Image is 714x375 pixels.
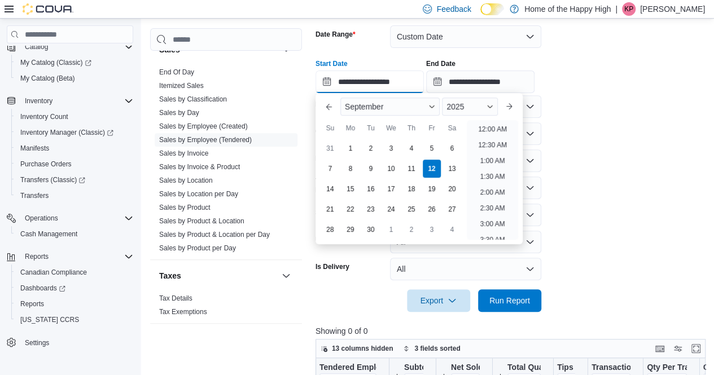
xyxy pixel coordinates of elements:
[20,315,79,324] span: [US_STATE] CCRS
[25,252,49,261] span: Reports
[321,139,339,157] div: day-31
[362,220,380,239] div: day-30
[390,25,541,48] button: Custom Date
[362,160,380,178] div: day-9
[443,160,461,178] div: day-13
[16,266,91,279] a: Canadian Compliance
[20,211,63,225] button: Operations
[443,139,461,157] div: day-6
[159,109,199,117] a: Sales by Day
[362,139,380,157] div: day-2
[319,363,376,373] div: Tendered Employee
[16,313,133,327] span: Washington CCRS
[316,70,424,93] input: Press the down key to enter a popover containing a calendar. Press the escape key to close the po...
[159,122,248,131] span: Sales by Employee (Created)
[414,344,460,353] span: 3 fields sorted
[467,120,518,240] ul: Time
[11,264,138,280] button: Canadian Compliance
[423,200,441,218] div: day-26
[362,200,380,218] div: day-23
[340,98,440,116] div: Button. Open the month selector. September is currently selected.
[525,156,535,165] button: Open list of options
[159,95,227,103] a: Sales by Classification
[159,204,211,211] a: Sales by Product
[480,15,481,16] span: Dark Mode
[443,119,461,137] div: Sa
[20,268,87,277] span: Canadian Compliance
[443,200,461,218] div: day-27
[20,74,75,83] span: My Catalog (Beta)
[316,325,709,337] p: Showing 0 of 0
[16,313,84,327] a: [US_STATE] CCRS
[321,220,339,239] div: day-28
[20,336,133,350] span: Settings
[159,217,244,226] span: Sales by Product & Location
[442,98,498,116] div: Button. Open the year selector. 2025 is currently selected.
[159,270,181,281] h3: Taxes
[16,126,118,139] a: Inventory Manager (Classic)
[150,292,302,323] div: Taxes
[20,230,77,239] span: Cash Management
[624,2,633,16] span: KP
[402,180,420,198] div: day-18
[475,217,509,231] li: 3:00 AM
[150,65,302,259] div: Sales
[446,102,464,111] span: 2025
[382,200,400,218] div: day-24
[11,226,138,242] button: Cash Management
[341,220,360,239] div: day-29
[341,180,360,198] div: day-15
[20,40,133,54] span: Catalog
[426,59,455,68] label: End Date
[159,244,236,253] span: Sales by Product per Day
[16,297,49,311] a: Reports
[525,183,535,192] button: Open list of options
[414,289,463,312] span: Export
[159,307,207,316] span: Tax Exemptions
[321,119,339,137] div: Su
[20,175,85,184] span: Transfers (Classic)
[159,68,194,77] span: End Of Day
[423,119,441,137] div: Fr
[20,336,54,350] a: Settings
[20,58,91,67] span: My Catalog (Classic)
[475,233,509,246] li: 3:30 AM
[16,157,76,171] a: Purchase Orders
[159,294,192,302] a: Tax Details
[332,344,393,353] span: 13 columns hidden
[480,3,504,15] input: Dark Mode
[16,227,133,241] span: Cash Management
[475,201,509,215] li: 2:30 AM
[159,217,244,225] a: Sales by Product & Location
[23,3,73,15] img: Cova
[16,281,133,295] span: Dashboards
[159,177,213,184] a: Sales by Location
[11,156,138,172] button: Purchase Orders
[20,211,133,225] span: Operations
[159,82,204,90] a: Itemized Sales
[423,220,441,239] div: day-3
[16,281,70,295] a: Dashboards
[11,109,138,125] button: Inventory Count
[16,157,133,171] span: Purchase Orders
[426,70,535,93] input: Press the down key to open a popover containing a calendar.
[11,296,138,312] button: Reports
[20,112,68,121] span: Inventory Count
[16,227,82,241] a: Cash Management
[341,160,360,178] div: day-8
[320,138,462,240] div: September, 2025
[382,160,400,178] div: day-10
[20,284,65,293] span: Dashboards
[402,139,420,157] div: day-4
[489,295,530,306] span: Run Report
[159,308,207,316] a: Tax Exemptions
[622,2,636,16] div: Kayla Parker
[341,200,360,218] div: day-22
[474,122,511,136] li: 12:00 AM
[159,163,240,171] a: Sales by Invoice & Product
[159,203,211,212] span: Sales by Product
[279,269,293,283] button: Taxes
[25,96,52,105] span: Inventory
[404,363,423,373] div: Subtotal
[475,186,509,199] li: 2:00 AM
